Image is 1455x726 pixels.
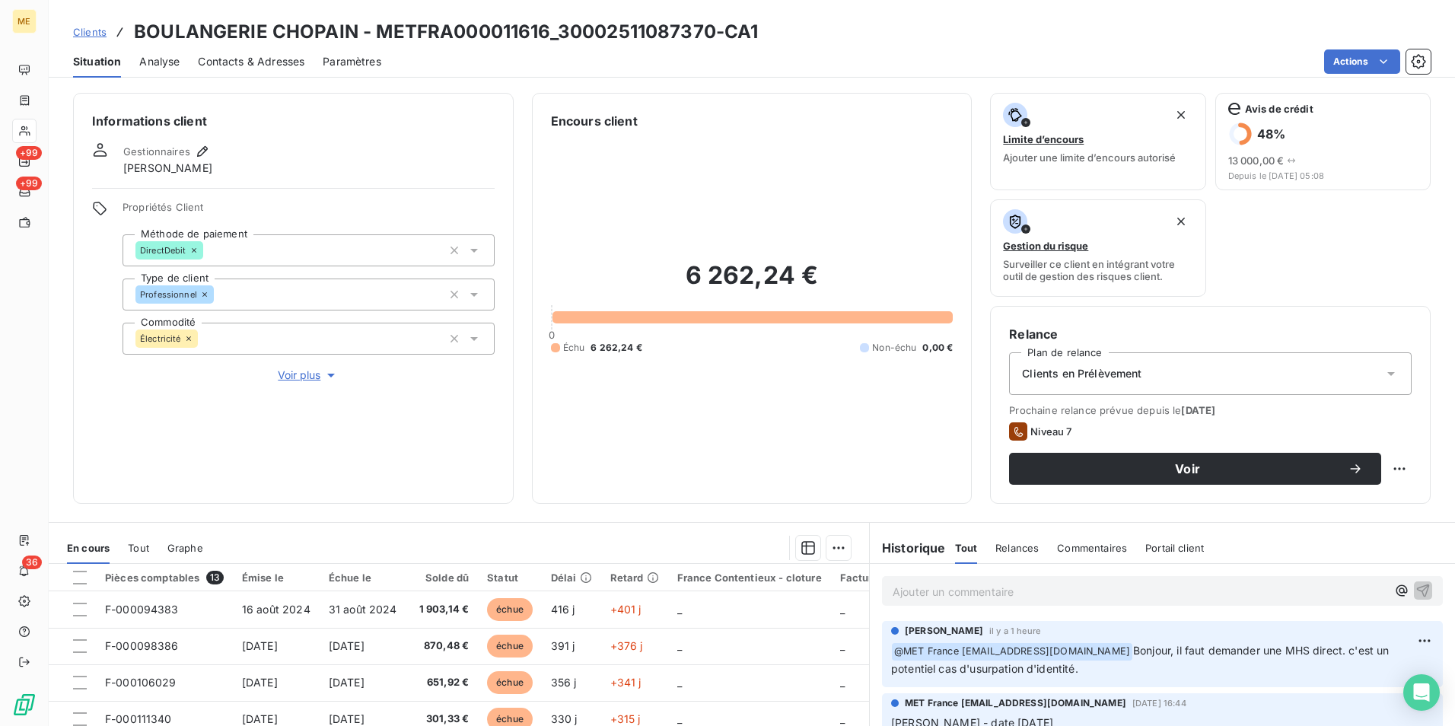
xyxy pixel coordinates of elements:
[551,572,592,584] div: Délai
[214,288,226,301] input: Ajouter une valeur
[419,572,470,584] div: Solde dû
[1003,240,1088,252] span: Gestion du risque
[1228,171,1418,180] span: Depuis le [DATE] 05:08
[1022,366,1141,381] span: Clients en Prélèvement
[677,712,682,725] span: _
[73,24,107,40] a: Clients
[990,93,1205,190] button: Limite d’encoursAjouter une limite d’encours autorisé
[167,542,203,554] span: Graphe
[995,542,1039,554] span: Relances
[549,329,555,341] span: 0
[891,644,1393,675] span: Bonjour, il faut demander une MHS direct. c'est un potentiel cas d'usurpation d'identité.
[1003,133,1084,145] span: Limite d’encours
[278,368,339,383] span: Voir plus
[1132,699,1186,708] span: [DATE] 16:44
[206,571,224,584] span: 13
[551,639,575,652] span: 391 j
[203,244,215,257] input: Ajouter une valeur
[12,9,37,33] div: ME
[242,676,278,689] span: [DATE]
[905,624,983,638] span: [PERSON_NAME]
[198,54,304,69] span: Contacts & Adresses
[905,696,1126,710] span: MET France [EMAIL_ADDRESS][DOMAIN_NAME]
[551,603,575,616] span: 416 j
[419,602,470,617] span: 1 903,14 €
[105,603,179,616] span: F-000094383
[1003,258,1192,282] span: Surveiller ce client en intégrant votre outil de gestion des risques client.
[1030,425,1071,438] span: Niveau 7
[105,571,224,584] div: Pièces comptables
[840,639,845,652] span: _
[677,572,822,584] div: France Contentieux - cloture
[677,603,682,616] span: _
[990,199,1205,297] button: Gestion du risqueSurveiller ce client en intégrant votre outil de gestion des risques client.
[67,542,110,554] span: En cours
[12,693,37,717] img: Logo LeanPay
[419,675,470,690] span: 651,92 €
[1003,151,1176,164] span: Ajouter une limite d’encours autorisé
[840,572,944,584] div: Facture / Echéancier
[105,639,179,652] span: F-000098386
[1257,126,1285,142] h6: 48 %
[1009,325,1412,343] h6: Relance
[487,635,533,658] span: échue
[989,626,1040,635] span: il y a 1 heure
[610,676,642,689] span: +341 j
[139,54,180,69] span: Analyse
[840,712,845,725] span: _
[551,112,638,130] h6: Encours client
[242,712,278,725] span: [DATE]
[955,542,978,554] span: Tout
[872,341,916,355] span: Non-échu
[677,676,682,689] span: _
[329,639,365,652] span: [DATE]
[1228,154,1285,167] span: 13 000,00 €
[487,572,533,584] div: Statut
[610,603,642,616] span: +401 j
[551,712,578,725] span: 330 j
[329,676,365,689] span: [DATE]
[323,54,381,69] span: Paramètres
[1245,103,1313,115] span: Avis de crédit
[329,572,401,584] div: Échue le
[1057,542,1127,554] span: Commentaires
[329,603,397,616] span: 31 août 2024
[73,26,107,38] span: Clients
[123,201,495,222] span: Propriétés Client
[140,290,197,299] span: Professionnel
[591,341,642,355] span: 6 262,24 €
[551,676,577,689] span: 356 j
[551,260,954,306] h2: 6 262,24 €
[128,542,149,554] span: Tout
[134,18,758,46] h3: BOULANGERIE CHOPAIN - METFRA000011616_30002511087370-CA1
[329,712,365,725] span: [DATE]
[610,639,643,652] span: +376 j
[487,671,533,694] span: échue
[1403,674,1440,711] div: Open Intercom Messenger
[419,638,470,654] span: 870,48 €
[198,332,210,345] input: Ajouter une valeur
[22,556,42,569] span: 36
[16,177,42,190] span: +99
[92,112,495,130] h6: Informations client
[242,572,310,584] div: Émise le
[840,603,845,616] span: _
[140,246,186,255] span: DirectDebit
[1009,453,1381,485] button: Voir
[677,639,682,652] span: _
[105,712,172,725] span: F-000111340
[840,676,845,689] span: _
[1145,542,1204,554] span: Portail client
[242,639,278,652] span: [DATE]
[123,161,212,176] span: [PERSON_NAME]
[123,145,190,158] span: Gestionnaires
[610,572,659,584] div: Retard
[1027,463,1348,475] span: Voir
[870,539,946,557] h6: Historique
[1009,404,1412,416] span: Prochaine relance prévue depuis le
[563,341,585,355] span: Échu
[892,643,1132,661] span: @ MET France [EMAIL_ADDRESS][DOMAIN_NAME]
[922,341,953,355] span: 0,00 €
[73,54,121,69] span: Situation
[16,146,42,160] span: +99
